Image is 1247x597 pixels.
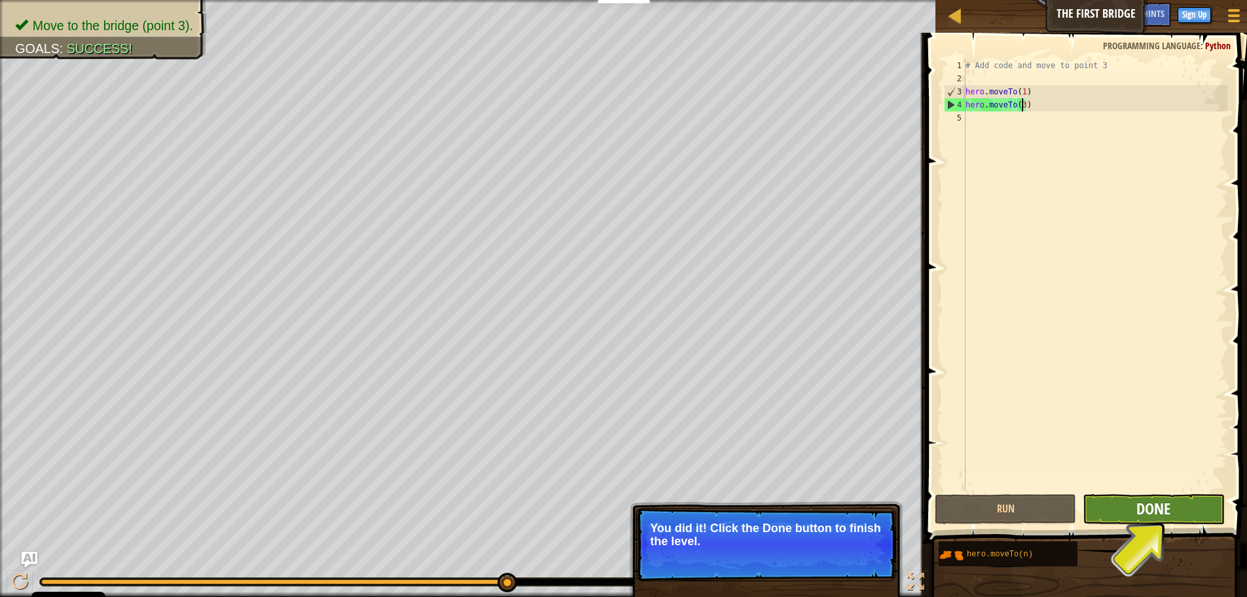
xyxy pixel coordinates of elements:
[944,72,966,85] div: 2
[1108,7,1130,20] span: Ask AI
[650,522,882,548] p: You did it! Click the Done button to finish the level.
[939,543,964,568] img: portrait.png
[935,494,1076,524] button: Run
[60,41,67,56] span: :
[33,18,193,33] span: Move to the bridge (point 3).
[1178,7,1211,23] button: Sign Up
[967,550,1033,559] span: hero.moveTo(n)
[945,98,966,111] div: 4
[67,41,132,56] span: Success!
[944,59,966,72] div: 1
[1201,39,1205,52] span: :
[15,16,193,35] li: Move to the bridge (point 3).
[945,85,966,98] div: 3
[903,570,929,597] button: Toggle fullscreen
[1205,39,1231,52] span: Python
[1103,39,1201,52] span: Programming language
[1101,3,1136,27] button: Ask AI
[22,552,37,568] button: Ask AI
[15,41,60,56] span: Goals
[1143,7,1165,20] span: Hints
[944,111,966,125] div: 5
[7,570,33,597] button: Ctrl + P: Play
[1083,494,1224,524] button: Done
[1136,498,1170,519] span: Done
